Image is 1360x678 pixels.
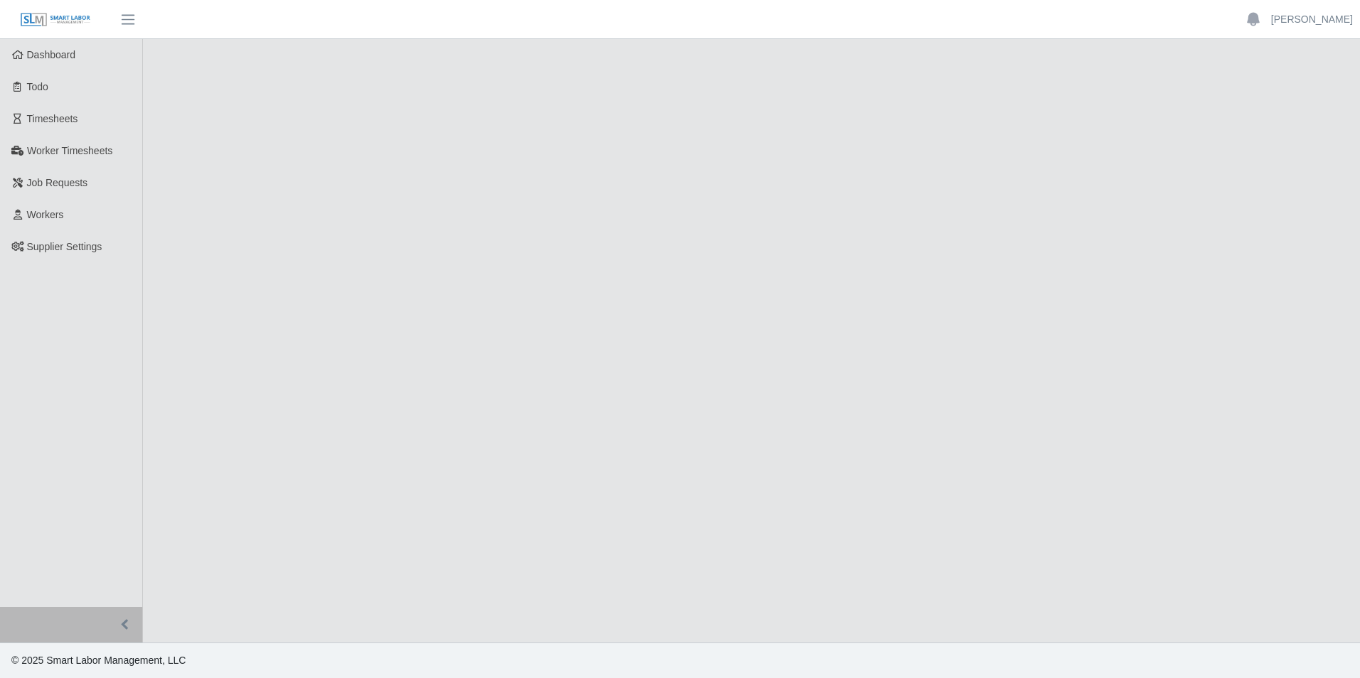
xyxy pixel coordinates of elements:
[27,241,102,252] span: Supplier Settings
[27,209,64,220] span: Workers
[11,655,186,666] span: © 2025 Smart Labor Management, LLC
[27,177,88,188] span: Job Requests
[27,81,48,92] span: Todo
[1271,12,1353,27] a: [PERSON_NAME]
[27,49,76,60] span: Dashboard
[20,12,91,28] img: SLM Logo
[27,113,78,124] span: Timesheets
[27,145,112,156] span: Worker Timesheets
